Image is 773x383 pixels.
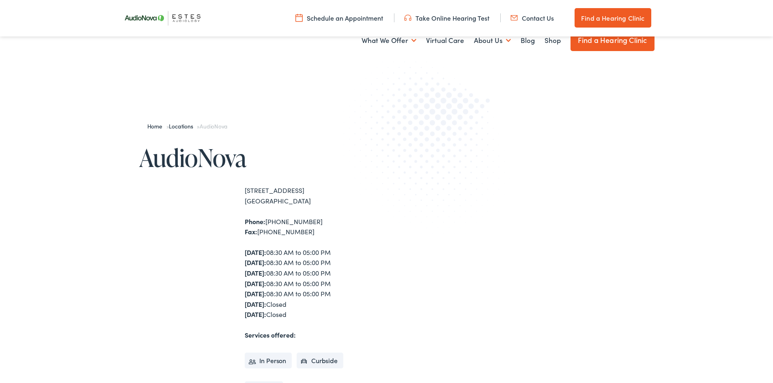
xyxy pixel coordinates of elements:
[147,122,228,130] span: » »
[245,330,296,339] strong: Services offered:
[245,227,257,236] strong: Fax:
[169,122,197,130] a: Locations
[245,217,265,226] strong: Phone:
[362,26,416,56] a: What We Offer
[474,26,511,56] a: About Us
[245,258,266,267] strong: [DATE]:
[200,122,227,130] span: AudioNova
[295,13,383,22] a: Schedule an Appointment
[295,13,303,22] img: utility icon
[245,279,266,288] strong: [DATE]:
[510,13,554,22] a: Contact Us
[245,310,266,319] strong: [DATE]:
[426,26,464,56] a: Virtual Care
[510,13,518,22] img: utility icon
[404,13,411,22] img: utility icon
[147,122,166,130] a: Home
[297,353,343,369] li: Curbside
[245,289,266,298] strong: [DATE]:
[571,29,655,51] a: Find a Hearing Clinic
[245,268,266,277] strong: [DATE]:
[245,247,387,320] div: 08:30 AM to 05:00 PM 08:30 AM to 05:00 PM 08:30 AM to 05:00 PM 08:30 AM to 05:00 PM 08:30 AM to 0...
[245,248,266,257] strong: [DATE]:
[521,26,535,56] a: Blog
[139,144,387,171] h1: AudioNova
[575,8,651,28] a: Find a Hearing Clinic
[404,13,489,22] a: Take Online Hearing Test
[245,353,292,369] li: In Person
[245,216,387,237] div: [PHONE_NUMBER] [PHONE_NUMBER]
[245,300,266,308] strong: [DATE]:
[545,26,561,56] a: Shop
[245,185,387,206] div: [STREET_ADDRESS] [GEOGRAPHIC_DATA]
